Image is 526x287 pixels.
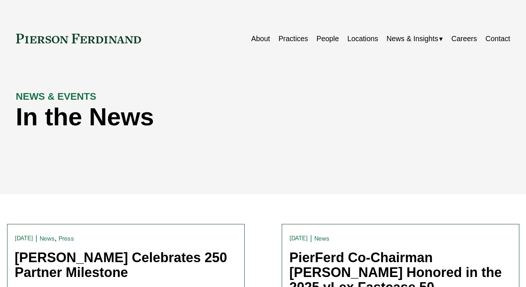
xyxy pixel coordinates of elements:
a: [PERSON_NAME] Celebrates 250 Partner Milestone [15,250,227,280]
a: Practices [278,32,308,46]
a: People [317,32,339,46]
a: Press [59,235,74,242]
a: News [40,235,55,242]
a: Locations [347,32,378,46]
time: [DATE] [290,235,308,241]
a: News [314,235,330,242]
a: Contact [486,32,510,46]
a: About [251,32,270,46]
span: , [55,234,56,242]
a: Careers [451,32,477,46]
h1: In the News [16,103,387,131]
time: [DATE] [15,235,33,241]
strong: NEWS & EVENTS [16,91,97,102]
a: folder dropdown [386,32,443,46]
span: News & Insights [386,32,438,45]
